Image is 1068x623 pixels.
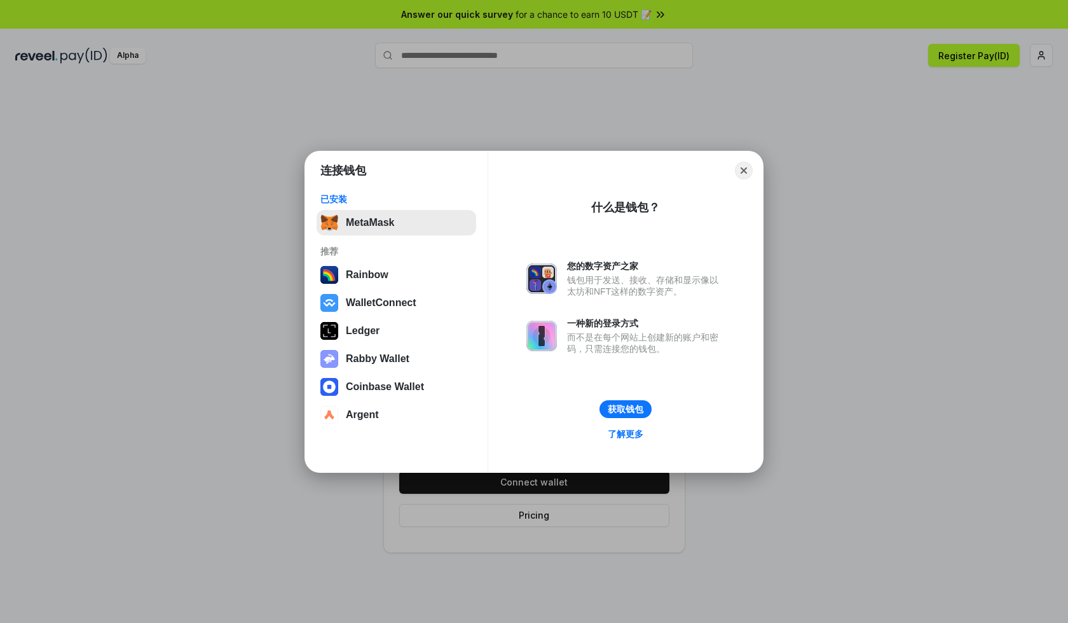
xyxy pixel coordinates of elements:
[735,162,753,179] button: Close
[346,297,416,309] div: WalletConnect
[599,400,652,418] button: 获取钱包
[346,381,424,393] div: Coinbase Wallet
[608,403,643,415] div: 获取钱包
[320,163,366,178] h1: 连接钱包
[320,193,472,205] div: 已安装
[320,378,338,396] img: svg+xml,%3Csvg%20width%3D%2228%22%20height%3D%2228%22%20viewBox%3D%220%200%2028%2028%22%20fill%3D...
[600,426,651,442] a: 了解更多
[317,262,476,288] button: Rainbow
[346,325,380,337] div: Ledger
[567,318,725,329] div: 一种新的登录方式
[346,269,388,281] div: Rainbow
[591,200,660,215] div: 什么是钱包？
[567,260,725,272] div: 您的数字资产之家
[320,406,338,424] img: svg+xml,%3Csvg%20width%3D%2228%22%20height%3D%2228%22%20viewBox%3D%220%200%2028%2028%22%20fill%3D...
[317,402,476,428] button: Argent
[608,428,643,440] div: 了解更多
[317,290,476,316] button: WalletConnect
[317,346,476,372] button: Rabby Wallet
[567,332,725,354] div: 而不是在每个网站上创建新的账户和密码，只需连接您的钱包。
[346,353,409,365] div: Rabby Wallet
[320,214,338,232] img: svg+xml,%3Csvg%20fill%3D%22none%22%20height%3D%2233%22%20viewBox%3D%220%200%2035%2033%22%20width%...
[317,374,476,400] button: Coinbase Wallet
[346,217,394,228] div: MetaMask
[320,294,338,312] img: svg+xml,%3Csvg%20width%3D%2228%22%20height%3D%2228%22%20viewBox%3D%220%200%2028%2028%22%20fill%3D...
[526,321,557,351] img: svg+xml,%3Csvg%20xmlns%3D%22http%3A%2F%2Fwww.w3.org%2F2000%2Fsvg%22%20fill%3D%22none%22%20viewBox...
[320,322,338,340] img: svg+xml,%3Csvg%20xmlns%3D%22http%3A%2F%2Fwww.w3.org%2F2000%2Fsvg%22%20width%3D%2228%22%20height%3...
[317,210,476,235] button: MetaMask
[320,350,338,368] img: svg+xml,%3Csvg%20xmlns%3D%22http%3A%2F%2Fwww.w3.org%2F2000%2Fsvg%22%20fill%3D%22none%22%20viewBox...
[567,274,725,297] div: 钱包用于发送、接收、存储和显示像以太坊和NFT这样的数字资产。
[320,246,472,257] div: 推荐
[346,409,379,421] div: Argent
[320,266,338,284] img: svg+xml,%3Csvg%20width%3D%22120%22%20height%3D%22120%22%20viewBox%3D%220%200%20120%20120%22%20fil...
[317,318,476,344] button: Ledger
[526,263,557,294] img: svg+xml,%3Csvg%20xmlns%3D%22http%3A%2F%2Fwww.w3.org%2F2000%2Fsvg%22%20fill%3D%22none%22%20viewBox...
